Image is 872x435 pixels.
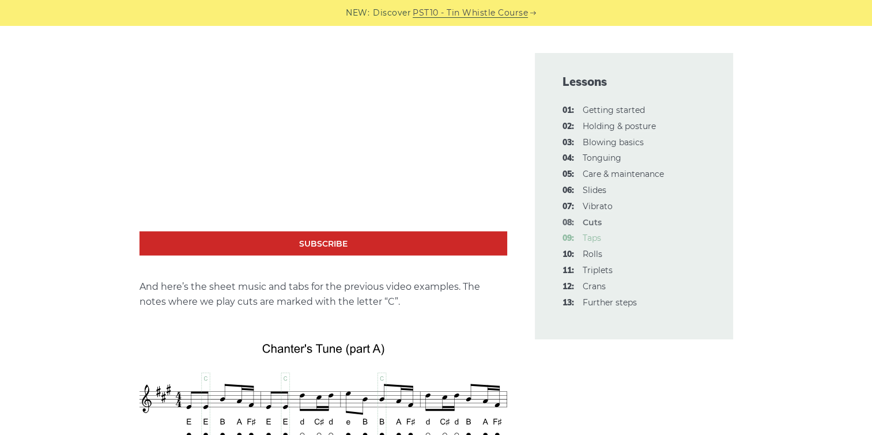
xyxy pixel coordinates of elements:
[563,216,574,230] span: 08:
[563,168,574,181] span: 05:
[563,184,574,198] span: 06:
[563,74,705,90] span: Lessons
[563,296,574,310] span: 13:
[563,280,574,294] span: 12:
[583,137,644,147] a: 03:Blowing basics
[563,152,574,165] span: 04:
[563,232,574,245] span: 09:
[139,24,507,231] iframe: Tin Whistle Cuts - Chanter's Tune & Kerry Polka
[563,200,574,214] span: 07:
[583,105,645,115] a: 01:Getting started
[583,233,601,243] a: 09:Taps
[563,248,574,262] span: 10:
[583,153,621,163] a: 04:Tonguing
[583,121,656,131] a: 02:Holding & posture
[563,136,574,150] span: 03:
[583,249,602,259] a: 10:Rolls
[563,104,574,118] span: 01:
[583,185,606,195] a: 06:Slides
[139,231,507,256] a: Subscribe
[373,6,411,20] span: Discover
[583,297,637,308] a: 13:Further steps
[346,6,369,20] span: NEW:
[563,264,574,278] span: 11:
[583,217,602,228] strong: Cuts
[563,120,574,134] span: 02:
[583,169,664,179] a: 05:Care & maintenance
[583,281,606,292] a: 12:Crans
[139,279,507,309] p: And here’s the sheet music and tabs for the previous video examples. The notes where we play cuts...
[413,6,528,20] a: PST10 - Tin Whistle Course
[583,201,613,211] a: 07:Vibrato
[583,265,613,275] a: 11:Triplets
